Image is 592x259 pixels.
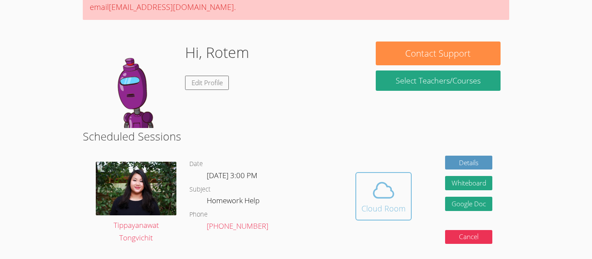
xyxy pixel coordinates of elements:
[189,184,211,195] dt: Subject
[185,42,249,64] h1: Hi, Rotem
[189,159,203,169] dt: Date
[445,176,493,190] button: Whiteboard
[355,172,412,221] button: Cloud Room
[445,156,493,170] a: Details
[207,195,261,209] dd: Homework Help
[189,209,208,220] dt: Phone
[207,221,268,231] a: [PHONE_NUMBER]
[96,162,176,244] a: Tippayanawat Tongvichit
[445,197,493,211] a: Google Doc
[207,170,257,180] span: [DATE] 3:00 PM
[83,128,509,144] h2: Scheduled Sessions
[96,162,176,215] img: IMG_0561.jpeg
[361,202,406,214] div: Cloud Room
[376,70,501,91] a: Select Teachers/Courses
[91,42,178,128] img: default.png
[376,42,501,65] button: Contact Support
[445,230,493,244] button: Cancel
[185,76,229,90] a: Edit Profile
